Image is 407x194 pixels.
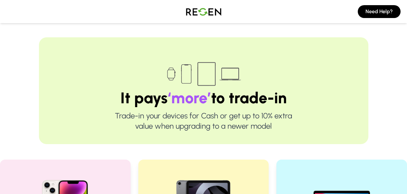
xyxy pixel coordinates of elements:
[60,111,348,131] p: Trade-in your devices for Cash or get up to 10% extra value when upgrading to a newer model
[358,5,401,18] button: Need Help?
[163,58,244,90] img: Trade-in devices
[60,90,348,106] h1: It pays to trade-in
[181,3,226,21] img: Logo
[168,88,211,107] span: ‘more’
